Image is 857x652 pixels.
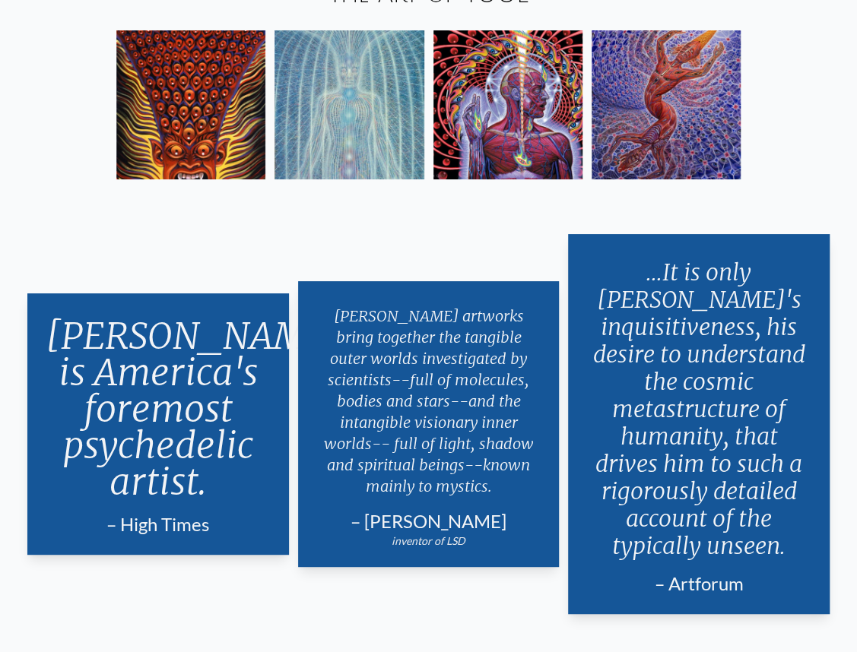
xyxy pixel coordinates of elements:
p: ...It is only [PERSON_NAME]'s inquisitiveness, his desire to understand the cosmic metastructure ... [586,252,811,565]
p: [PERSON_NAME] artworks bring together the tangible outer worlds investigated by scientists--full ... [316,299,541,503]
p: [PERSON_NAME] is America's foremost psychedelic artist. [46,312,271,506]
div: – Artforum [586,571,811,596]
div: – High Times [46,512,271,536]
div: – [PERSON_NAME] [316,509,541,533]
em: inventor of LSD [392,534,465,547]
